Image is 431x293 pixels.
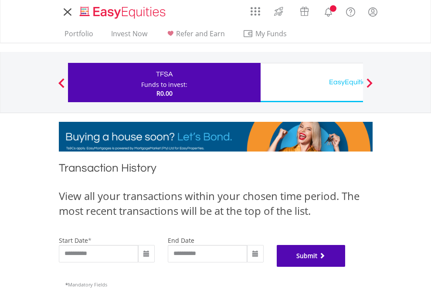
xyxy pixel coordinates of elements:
[317,2,339,20] a: Notifications
[59,160,373,180] h1: Transaction History
[245,2,266,16] a: AppsGrid
[292,2,317,18] a: Vouchers
[141,80,187,89] div: Funds to invest:
[243,28,300,39] span: My Funds
[59,236,88,245] label: start date
[156,89,173,97] span: R0.00
[53,83,70,91] button: Previous
[76,2,169,20] a: Home page
[78,5,169,20] img: EasyEquities_Logo.png
[73,68,255,80] div: TFSA
[65,281,107,288] span: Mandatory Fields
[251,7,260,16] img: grid-menu-icon.svg
[59,189,373,219] div: View all your transactions within your chosen time period. The most recent transactions will be a...
[61,29,97,43] a: Portfolio
[339,2,362,20] a: FAQ's and Support
[271,4,286,18] img: thrive-v2.svg
[361,83,378,91] button: Next
[176,29,225,38] span: Refer and Earn
[59,122,373,152] img: EasyMortage Promotion Banner
[277,245,346,267] button: Submit
[162,29,228,43] a: Refer and Earn
[108,29,151,43] a: Invest Now
[362,2,384,21] a: My Profile
[168,236,194,245] label: end date
[297,4,312,18] img: vouchers-v2.svg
